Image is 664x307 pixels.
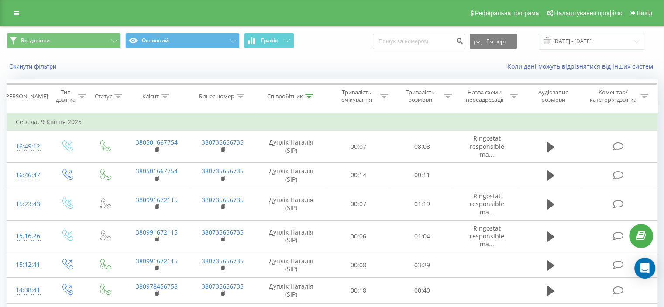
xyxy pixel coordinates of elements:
[327,162,390,188] td: 00:14
[507,62,657,70] a: Коли дані можуть відрізнятися вiд інших систем
[16,256,39,273] div: 15:12:41
[390,252,454,278] td: 03:29
[16,228,39,245] div: 15:16:26
[202,138,244,146] a: 380735656735
[390,278,454,303] td: 00:40
[202,196,244,204] a: 380735656735
[199,93,234,100] div: Бізнес номер
[528,89,579,103] div: Аудіозапис розмови
[136,167,178,175] a: 380501667754
[267,93,303,100] div: Співробітник
[16,282,39,299] div: 14:38:41
[202,167,244,175] a: 380735656735
[16,196,39,213] div: 15:23:43
[327,252,390,278] td: 00:08
[634,258,655,279] div: Open Intercom Messenger
[256,131,327,163] td: Дуплік Наталія (SIP)
[327,278,390,303] td: 00:18
[244,33,294,48] button: Графік
[202,228,244,236] a: 380735656735
[475,10,539,17] span: Реферальна програма
[256,188,327,221] td: Дуплік Наталія (SIP)
[335,89,378,103] div: Тривалість очікування
[202,257,244,265] a: 380735656735
[136,282,178,290] a: 380978456758
[390,162,454,188] td: 00:11
[95,93,112,100] div: Статус
[373,34,465,49] input: Пошук за номером
[136,257,178,265] a: 380991672115
[125,33,240,48] button: Основний
[637,10,652,17] span: Вихід
[202,282,244,290] a: 380735656735
[554,10,622,17] span: Налаштування профілю
[256,252,327,278] td: Дуплік Наталія (SIP)
[327,188,390,221] td: 00:07
[55,89,76,103] div: Тип дзвінка
[21,37,50,44] span: Всі дзвінки
[390,188,454,221] td: 01:19
[470,34,517,49] button: Експорт
[7,33,121,48] button: Всі дзвінки
[16,138,39,155] div: 16:49:12
[256,162,327,188] td: Дуплік Наталія (SIP)
[327,131,390,163] td: 00:07
[4,93,48,100] div: [PERSON_NAME]
[136,196,178,204] a: 380991672115
[256,220,327,252] td: Дуплік Наталія (SIP)
[16,167,39,184] div: 16:46:47
[142,93,159,100] div: Клієнт
[327,220,390,252] td: 00:06
[261,38,278,44] span: Графік
[390,220,454,252] td: 01:04
[587,89,638,103] div: Коментар/категорія дзвінка
[398,89,442,103] div: Тривалість розмови
[390,131,454,163] td: 08:08
[256,278,327,303] td: Дуплік Наталія (SIP)
[7,113,657,131] td: Середа, 9 Квітня 2025
[470,192,504,216] span: Ringostat responsible ma...
[136,138,178,146] a: 380501667754
[462,89,508,103] div: Назва схеми переадресації
[7,62,61,70] button: Скинути фільтри
[136,228,178,236] a: 380991672115
[470,224,504,248] span: Ringostat responsible ma...
[470,134,504,158] span: Ringostat responsible ma...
